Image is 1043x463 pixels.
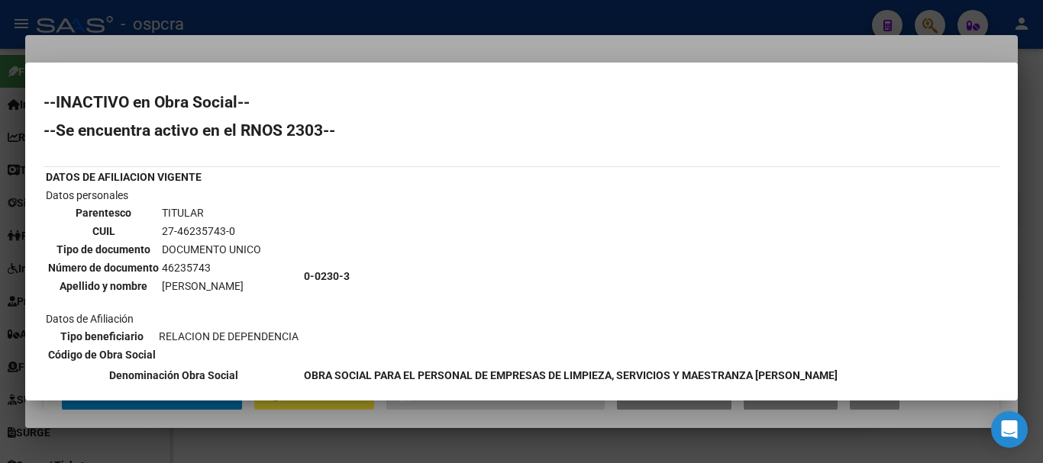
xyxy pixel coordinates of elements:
b: DATOS DE AFILIACION VIGENTE [46,171,202,183]
th: Código de Obra Social [47,346,157,363]
td: RELACION DE DEPENDENCIA [158,328,299,345]
td: 27-46235743-0 [161,223,262,240]
th: Tipo beneficiario [47,328,157,345]
th: CUIL [47,223,160,240]
div: Open Intercom Messenger [991,411,1028,448]
td: DOCUMENTO UNICO [161,241,262,258]
h2: --Se encuentra activo en el RNOS 2303-- [44,123,999,138]
th: Denominación Obra Social [45,367,302,384]
th: Tipo de documento [47,241,160,258]
td: [PERSON_NAME] [161,278,262,294]
td: TITULAR [161,204,262,221]
b: OBRA SOCIAL PARA EL PERSONAL DE EMPRESAS DE LIMPIEZA, SERVICIOS Y MAESTRANZA [PERSON_NAME] [304,369,838,381]
th: Apellido y nombre [47,278,160,294]
th: Número de documento [47,259,160,276]
td: 46235743 [161,259,262,276]
td: Datos personales Datos de Afiliación [45,187,302,365]
h2: --INACTIVO en Obra Social-- [44,95,999,110]
b: 0-0230-3 [304,270,350,282]
th: Parentesco [47,204,160,221]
